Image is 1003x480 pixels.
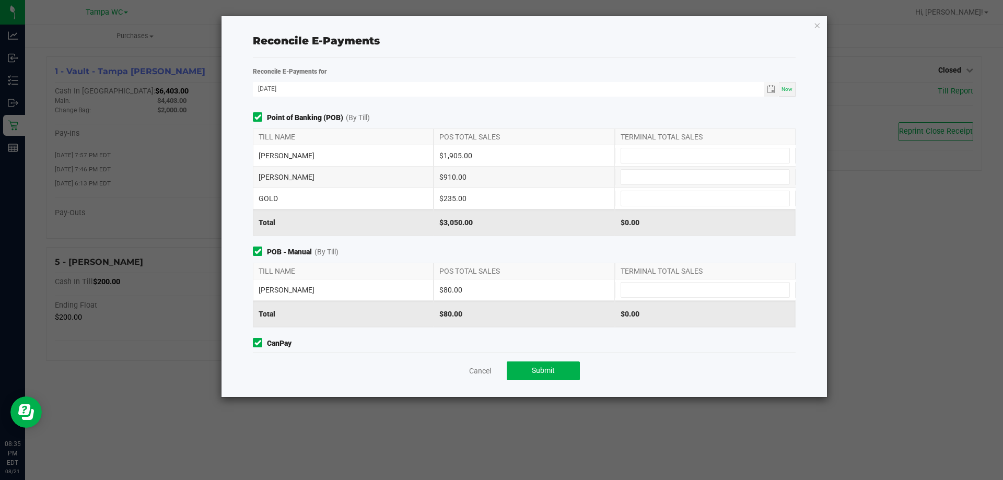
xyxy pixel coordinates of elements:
[253,129,434,145] div: TILL NAME
[314,247,339,257] span: (By Till)
[253,33,796,49] div: Reconcile E-Payments
[267,247,312,257] strong: POB - Manual
[253,112,267,123] form-toggle: Include in reconciliation
[469,366,491,376] a: Cancel
[764,82,779,97] span: Toggle calendar
[615,129,796,145] div: TERMINAL TOTAL SALES
[434,301,614,327] div: $80.00
[434,263,614,279] div: POS TOTAL SALES
[253,279,434,300] div: [PERSON_NAME]
[253,188,434,209] div: GOLD
[434,129,614,145] div: POS TOTAL SALES
[267,112,343,123] strong: Point of Banking (POB)
[434,188,614,209] div: $235.00
[253,145,434,166] div: [PERSON_NAME]
[434,279,614,300] div: $80.00
[615,209,796,236] div: $0.00
[253,338,267,349] form-toggle: Include in reconciliation
[532,366,555,374] span: Submit
[253,301,434,327] div: Total
[346,112,370,123] span: (By Till)
[615,263,796,279] div: TERMINAL TOTAL SALES
[434,209,614,236] div: $3,050.00
[507,361,580,380] button: Submit
[434,145,614,166] div: $1,905.00
[10,396,42,428] iframe: Resource center
[434,167,614,188] div: $910.00
[253,247,267,257] form-toggle: Include in reconciliation
[253,263,434,279] div: TILL NAME
[782,86,792,92] span: Now
[615,301,796,327] div: $0.00
[253,167,434,188] div: [PERSON_NAME]
[267,338,291,349] strong: CanPay
[253,68,327,75] strong: Reconcile E-Payments for
[253,209,434,236] div: Total
[253,82,764,95] input: Date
